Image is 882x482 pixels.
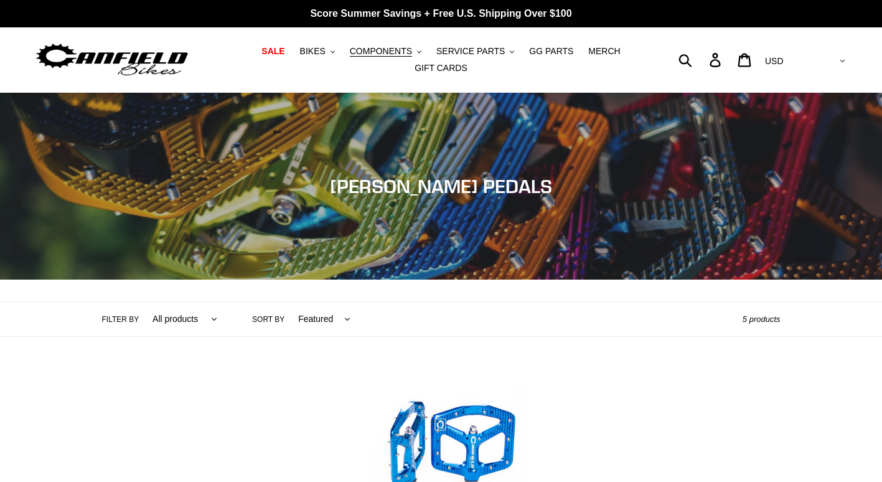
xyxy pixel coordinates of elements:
input: Search [685,46,717,73]
a: MERCH [582,43,626,60]
a: SALE [255,43,291,60]
span: SALE [261,46,284,57]
label: Filter by [102,314,139,325]
span: COMPONENTS [350,46,412,57]
button: SERVICE PARTS [430,43,520,60]
span: GIFT CARDS [415,63,467,73]
label: Sort by [252,314,284,325]
span: SERVICE PARTS [436,46,505,57]
span: [PERSON_NAME] PEDALS [330,175,552,197]
a: GG PARTS [523,43,579,60]
a: GIFT CARDS [408,60,474,77]
button: COMPONENTS [344,43,428,60]
button: BIKES [294,43,341,60]
span: 5 products [743,314,781,324]
span: MERCH [588,46,620,57]
span: BIKES [300,46,326,57]
span: GG PARTS [529,46,573,57]
img: Canfield Bikes [34,40,190,80]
